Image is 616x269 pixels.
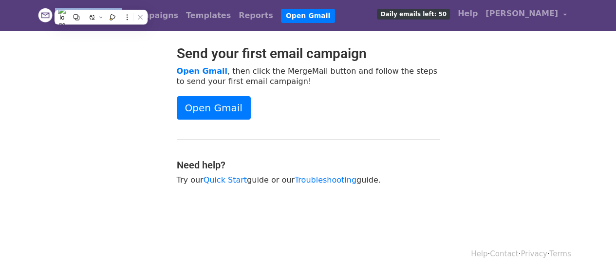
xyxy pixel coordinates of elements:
[177,159,440,171] h4: Need help?
[567,222,616,269] iframe: Chat Widget
[38,5,118,26] a: MergeMail
[177,66,440,86] p: , then click the MergeMail button and follow the steps to send your first email campaign!
[177,66,227,76] a: Open Gmail
[177,45,440,62] h2: Send your first email campaign
[471,249,487,258] a: Help
[38,8,53,22] img: MergeMail logo
[204,175,247,185] a: Quick Start
[549,249,571,258] a: Terms
[295,175,356,185] a: Troubleshooting
[126,6,182,25] a: Campaigns
[182,6,235,25] a: Templates
[177,175,440,185] p: Try our guide or our guide.
[177,96,251,120] a: Open Gmail
[490,249,518,258] a: Contact
[454,4,482,23] a: Help
[281,9,335,23] a: Open Gmail
[482,4,570,27] a: [PERSON_NAME]
[377,9,449,20] span: Daily emails left: 50
[521,249,547,258] a: Privacy
[235,6,277,25] a: Reports
[485,8,558,20] span: [PERSON_NAME]
[373,4,453,23] a: Daily emails left: 50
